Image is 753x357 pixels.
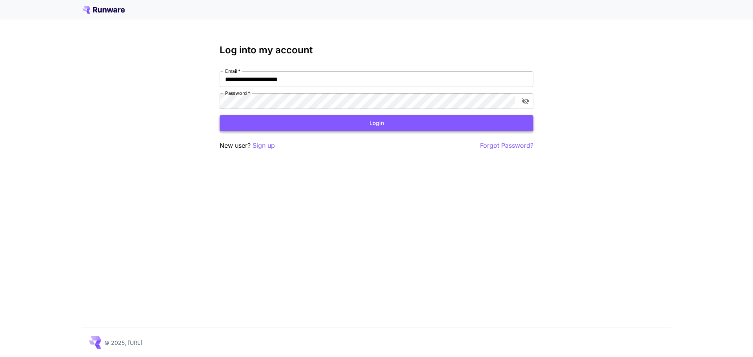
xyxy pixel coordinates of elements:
[518,94,533,108] button: toggle password visibility
[220,141,275,150] p: New user?
[220,45,533,56] h3: Log into my account
[220,115,533,131] button: Login
[253,141,275,150] button: Sign up
[225,68,240,74] label: Email
[225,90,250,96] label: Password
[480,141,533,150] button: Forgot Password?
[104,339,142,347] p: © 2025, [URL]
